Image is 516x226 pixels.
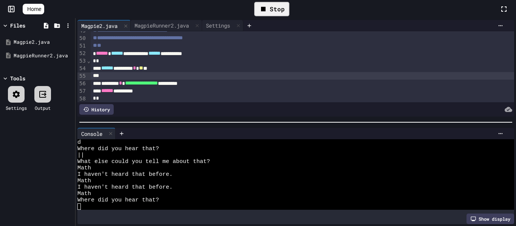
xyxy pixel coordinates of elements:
[131,22,193,29] div: MagpieRunner2.java
[77,65,87,72] div: 54
[77,22,121,30] div: Magpie2.java
[77,128,116,139] div: Console
[254,2,289,16] div: Stop
[77,171,173,178] span: I haven't heard that before.
[6,105,27,111] div: Settings
[10,74,25,82] div: Tools
[77,50,87,57] div: 52
[77,139,81,146] span: d
[77,88,87,95] div: 57
[77,152,84,158] span: ||
[77,178,91,184] span: Math
[77,191,91,197] span: Math
[202,20,243,31] div: Settings
[77,165,91,171] span: Math
[131,20,202,31] div: MagpieRunner2.java
[202,22,234,29] div: Settings
[79,104,114,115] div: History
[77,146,159,152] span: Where did you hear that?
[35,105,51,111] div: Output
[467,214,514,224] div: Show display
[77,184,173,191] span: I haven't heard that before.
[77,35,87,42] div: 50
[77,20,131,31] div: Magpie2.java
[77,27,87,35] div: 49
[77,80,87,88] div: 56
[77,72,87,80] div: 55
[77,42,87,50] div: 51
[27,5,41,13] span: Home
[77,95,87,103] div: 58
[23,4,44,14] a: Home
[77,130,106,138] div: Console
[77,197,159,203] span: Where did you hear that?
[77,158,210,165] span: What else could you tell me about that?
[14,52,73,60] div: MagpieRunner2.java
[14,38,73,46] div: Magpie2.java
[77,57,87,65] div: 53
[10,22,25,29] div: Files
[87,58,91,64] span: Fold line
